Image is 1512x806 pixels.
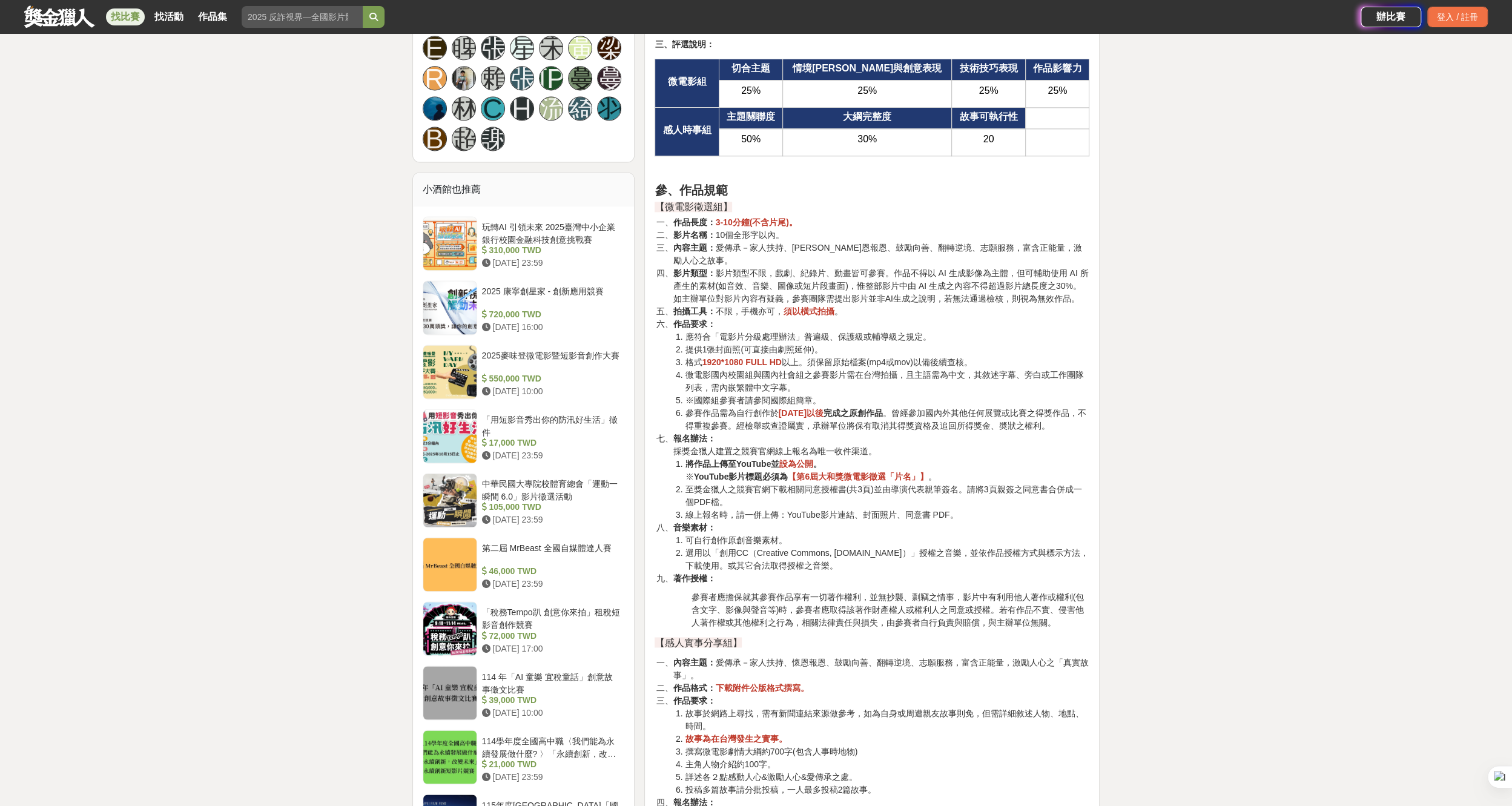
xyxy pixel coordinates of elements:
[481,36,505,60] a: 張
[693,472,788,481] strong: YouTube影片標題必須為
[482,308,620,321] div: 720,000 TWD
[597,36,621,60] a: 梁
[482,385,620,398] div: [DATE] 10:00
[482,514,620,526] div: [DATE] 23:59
[481,127,505,151] a: 謝
[673,242,1089,267] li: 愛傳承－家人扶持、[PERSON_NAME]恩報恩、鼓勵向善、翻轉逆境、志願服務，富含正能量，激勵人心之故事。
[741,134,761,144] span: 50%
[482,221,620,244] div: 玩轉AI 引領未來 2025臺灣中小企業銀行校園金融科技創意挑戰賽
[481,96,505,121] div: C
[857,134,877,144] span: 30%
[150,8,188,25] a: 找活動
[481,66,505,90] a: 賴
[423,409,625,463] a: 「用短影音秀出你的防汛好生活」徵件 17,000 TWD [DATE] 23:59
[685,459,779,469] strong: 將作品上傳至YouTube並
[482,758,620,770] div: 21,000 TWD
[482,693,620,706] div: 39,000 TWD
[510,66,534,90] a: 張
[423,96,447,121] a: Avatar
[423,66,447,90] a: R
[673,682,715,692] strong: 作品格式：
[685,547,1089,572] li: 選用以「創用CC（Creative Commons, [DOMAIN_NAME]）」授權之音樂，並依作品授權方式與標示方法，下載使用。或其它合法取得授權之音樂。
[482,321,620,334] div: [DATE] 16:00
[482,606,620,629] div: 「稅務Tempo趴 創意你來拍」租稅短影音創作競賽
[452,96,476,121] a: 林
[423,216,625,271] a: 玩轉AI 引領未來 2025臺灣中小企業銀行校園金融科技創意挑戰賽 310,000 TWD [DATE] 23:59
[482,257,620,269] div: [DATE] 23:59
[673,523,715,532] strong: 音樂素材：
[843,111,891,122] strong: 大綱完整度
[702,357,781,367] strong: 1920*1080 FULL HD
[482,414,620,437] div: 「用短影音秀出你的防汛好生活」徵件
[423,730,625,784] a: 114學年度全國高中職〈我們能為永續發展做什麼? 〉「永續創新，改變未來」永續創新短影片競賽 21,000 TWD [DATE] 23:59
[741,85,761,96] span: 25%
[685,331,1089,343] li: 應符合「電影片分級處理辦法」普遍級、保護級或輔導級之規定。
[655,637,742,647] span: 【感人實事分享組】
[482,449,620,462] div: [DATE] 23:59
[482,285,620,308] div: 2025 康寧創星家 - 創新應用競賽
[673,217,715,227] strong: 作品長度：
[242,6,363,28] input: 2025 反詐視界—全國影片競賽
[685,770,1089,783] li: 詳述各２點感動人心&激勵人心&愛傳承之處。
[793,63,942,73] strong: 情境[PERSON_NAME]與創意表現
[423,345,625,399] a: 2025麥味登微電影暨短影音創作大賽 550,000 TWD [DATE] 10:00
[673,306,715,316] strong: 拍攝工具：
[423,537,625,592] a: 第二屆 MrBeast 全國自媒體達人賽 46,000 TWD [DATE] 23:59
[673,434,715,443] strong: 報名辦法：
[510,96,534,121] a: H
[673,268,715,278] strong: 影片類型：
[673,432,1089,521] li: 採獎金獵人建置之競賽官網線上報名為唯一收件渠道。
[539,96,563,121] a: 流
[568,66,592,90] a: 蔓
[482,706,620,719] div: [DATE] 10:00
[685,343,1089,356] li: 提供1張封面照(可直接由劇照延伸)。
[482,478,620,501] div: 中華民國大專院校體育總會「運動一瞬間 6.0」影片徵選活動
[824,408,883,418] strong: 完成之原創作品
[423,473,625,527] a: 中華民國大專院校體育總會「運動一瞬間 6.0」影片徵選活動 105,000 TWD [DATE] 23:59
[482,372,620,385] div: 550,000 TWD
[779,459,813,469] strong: 設為公開
[685,758,1089,770] li: 主角人物介紹約100字。
[727,111,775,122] strong: 主題關聯度
[1048,85,1067,96] span: 25%
[423,36,447,60] div: E
[1361,7,1421,27] div: 辦比賽
[423,127,447,151] div: B
[452,66,476,90] a: Avatar
[452,127,476,151] a: 超
[482,542,620,565] div: 第二屆 MrBeast 全國自媒體達人賽
[568,96,592,121] div: 綺
[106,8,145,25] a: 找比賽
[655,39,714,49] strong: 三、評選說明：
[452,36,476,60] a: 睥
[423,280,625,335] a: 2025 康寧創星家 - 創新應用競賽 720,000 TWD [DATE] 16:00
[673,229,1089,242] li: 10個全形字以內。
[482,501,620,514] div: 105,000 TWD
[685,534,1089,547] li: 可自行創作原創音樂素材。
[685,733,787,743] strong: 故事為在台灣發生之實事。
[673,695,715,705] strong: 作品要求：
[539,66,563,90] a: [PERSON_NAME]
[482,770,620,783] div: [DATE] 23:59
[482,437,620,449] div: 17,000 TWD
[783,306,834,316] strong: 須以橫式拍攝
[568,36,592,60] div: 黃
[482,244,620,257] div: 310,000 TWD
[685,369,1089,394] li: 微電影國內校園組與國內社會組之參賽影片需在台灣拍攝，且主語需為中文，其敘述字幕、旁白或工作團隊列表，需內嵌繁體中文字幕。
[685,509,1089,521] li: 線上報名時，請一併上傳：YouTube影片連結、封面照片、同意書 PDF。
[482,349,620,372] div: 2025麥味登微電影暨短影音創作大賽
[423,666,625,720] a: 114 年「AI 童樂 宜稅童話」創意故事徵文比賽 39,000 TWD [DATE] 10:00
[482,629,620,642] div: 72,000 TWD
[685,356,1089,369] li: 格式 以上。須保留原始檔案(mp4或mov)以備後續查核。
